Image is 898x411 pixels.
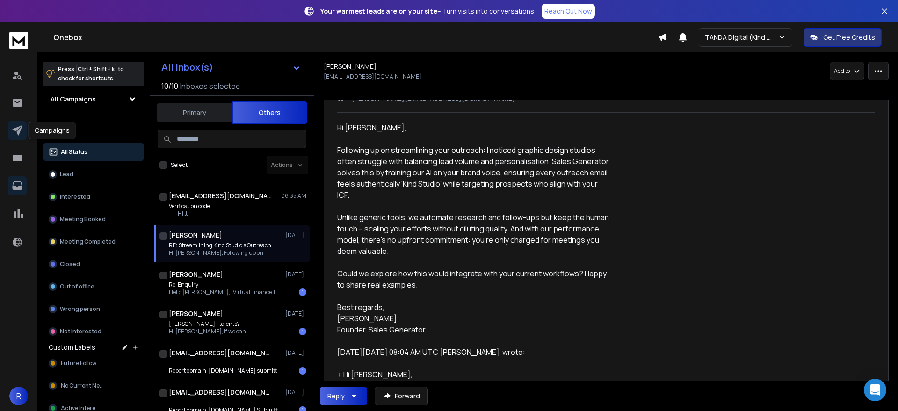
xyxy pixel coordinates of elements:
p: TANDA Digital (Kind Studio) [705,33,778,42]
a: Reach Out Now [542,4,595,19]
button: Reply [320,387,367,405]
label: Select [171,161,188,169]
div: Open Intercom Messenger [864,379,886,401]
h1: [PERSON_NAME] [169,270,223,279]
p: Verification code [169,202,210,210]
p: [DATE] [285,389,306,396]
p: Reach Out Now [544,7,592,16]
h3: Inboxes selected [180,80,240,92]
button: No Current Need [43,376,144,395]
h1: Onebox [53,32,658,43]
h1: All Campaigns [51,94,96,104]
p: 06:35 AM [281,192,306,200]
p: Out of office [60,283,94,290]
p: Press to check for shortcuts. [58,65,124,83]
h3: Filters [43,124,144,137]
button: All Inbox(s) [154,58,308,77]
p: Closed [60,260,80,268]
p: Hi [PERSON_NAME], Following up on [169,249,271,257]
p: All Status [61,148,87,156]
p: - , - Hi J, [169,210,210,217]
button: Primary [157,102,232,123]
h1: [EMAIL_ADDRESS][DOMAIN_NAME] [169,191,272,201]
span: Ctrl + Shift + k [76,64,116,74]
button: Closed [43,255,144,274]
p: Hi [PERSON_NAME], If we can [169,328,246,335]
button: Interested [43,187,144,206]
h3: Custom Labels [49,343,95,352]
p: Re: Enquiry [169,281,281,288]
p: Meeting Completed [60,238,116,245]
img: logo [9,32,28,49]
div: 1 [299,288,306,296]
p: [EMAIL_ADDRESS][DOMAIN_NAME] [324,73,421,80]
button: All Status [43,143,144,161]
h1: All Inbox(s) [161,63,213,72]
p: Hello [PERSON_NAME], Virtual Finance Team; Scalable [169,288,281,296]
p: Lead [60,171,73,178]
button: Meeting Booked [43,210,144,229]
h1: [PERSON_NAME] [169,309,223,318]
span: Future Followup [61,360,103,367]
p: Meeting Booked [60,216,106,223]
p: [DATE] [285,271,306,278]
h1: [EMAIL_ADDRESS][DOMAIN_NAME] [169,348,272,358]
p: – Turn visits into conversations [320,7,534,16]
p: Report domain: [DOMAIN_NAME] submitter: [DOMAIN_NAME] [169,367,281,375]
button: Meeting Completed [43,232,144,251]
span: No Current Need [61,382,106,389]
h1: [PERSON_NAME] [324,62,377,71]
span: 10 / 10 [161,80,178,92]
button: R [9,387,28,405]
div: 1 [299,328,306,335]
p: [PERSON_NAME] - talents? [169,320,246,328]
button: Others [232,101,307,124]
button: Lead [43,165,144,184]
div: Reply [327,391,345,401]
button: Not Interested [43,322,144,341]
button: Get Free Credits [804,28,882,47]
button: Wrong person [43,300,144,318]
h1: [PERSON_NAME] [169,231,222,240]
button: Out of office [43,277,144,296]
button: All Campaigns [43,90,144,108]
p: [DATE] [285,310,306,317]
p: [DATE] [285,349,306,357]
button: Forward [375,387,428,405]
strong: Your warmest leads are on your site [320,7,437,15]
p: Get Free Credits [823,33,875,42]
p: Not Interested [60,328,101,335]
p: Interested [60,193,90,201]
button: Future Followup [43,354,144,373]
p: RE: Streamlining Kind Studio’s Outreach [169,242,271,249]
div: Campaigns [29,122,76,139]
h1: [EMAIL_ADDRESS][DOMAIN_NAME] [169,388,272,397]
div: 1 [299,367,306,375]
p: Add to [834,67,850,75]
p: Wrong person [60,305,100,313]
p: [DATE] [285,231,306,239]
